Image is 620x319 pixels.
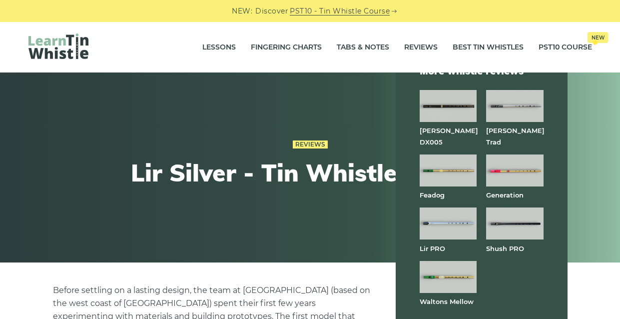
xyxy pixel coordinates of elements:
[293,140,328,148] a: Reviews
[420,297,474,305] a: Waltons Mellow
[486,154,543,186] img: Generation brass tin whistle full front view
[420,261,477,293] img: Waltons Mellow tin whistle full front view
[404,35,438,60] a: Reviews
[420,207,477,239] img: Lir PRO aluminum tin whistle full front view
[588,32,608,43] span: New
[420,154,477,186] img: Feadog brass tin whistle full front view
[420,90,477,122] img: Dixon DX005 tin whistle full front view
[486,126,545,145] a: [PERSON_NAME] Trad
[453,35,524,60] a: Best Tin Whistles
[486,244,524,252] a: Shush PRO
[28,33,88,59] img: LearnTinWhistle.com
[486,207,543,239] img: Shuh PRO tin whistle full front view
[420,244,445,252] a: Lir PRO
[486,90,543,122] img: Dixon Trad tin whistle full front view
[337,35,389,60] a: Tabs & Notes
[202,35,236,60] a: Lessons
[539,35,592,60] a: PST10 CourseNew
[420,126,478,145] a: [PERSON_NAME] DX005
[126,158,494,187] h1: Lir Silver - Tin Whistle Review
[486,191,524,199] a: Generation
[420,191,445,199] a: Feadog
[251,35,322,60] a: Fingering Charts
